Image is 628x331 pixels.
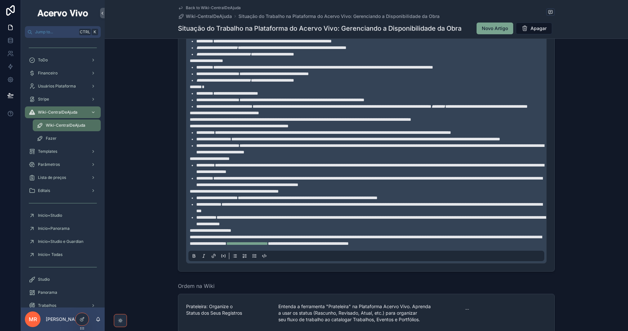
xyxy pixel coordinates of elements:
span: Início+Studio [38,213,62,218]
span: K [92,29,97,35]
span: ToDo [38,57,48,63]
span: Entenda a ferramenta "Prateleira" na Plataforma Acervo Vivo. Aprenda a usar os status (Rascunho, ... [278,303,455,323]
h1: Situação do Trabalho na Plataforma do Acervo Vivo: Gerenciando a Disponibilidade da Obra [178,24,462,33]
span: Início+Studio e Guardian [38,239,83,244]
img: App logo [36,8,89,18]
a: Usuários Plataforma [25,80,101,92]
span: Back to Wiki-CentralDeAjuda [186,5,241,10]
span: Wiki-CentralDeAjuda [186,13,232,20]
span: MR [29,315,37,323]
a: Templates [25,146,101,157]
a: Parâmetros [25,159,101,170]
a: Editais [25,185,101,197]
a: Início+Studio [25,210,101,221]
span: Apagar [531,25,547,32]
a: Back to Wiki-CentralDeAjuda [178,5,241,10]
a: ToDo [25,54,101,66]
span: Wiki-CentralDeAjuda [46,123,85,128]
a: Início+Panorama [25,223,101,234]
span: Início+Panorama [38,226,70,231]
a: Wiki-CentralDeAjuda [33,119,101,131]
span: Panorama [38,290,57,295]
span: Financeiro [38,71,58,76]
a: Lista de preços [25,172,101,183]
p: [PERSON_NAME] [46,316,83,323]
span: Prateleira: Organize o Status dos Seus Registros [186,303,270,316]
span: Ctrl [79,29,91,35]
span: Parâmetros [38,162,60,167]
a: Fazer [33,133,101,144]
span: Ordem na Wiki [178,282,215,290]
a: Panorama [25,287,101,298]
span: Trabalhos [38,303,56,308]
a: Início+ Todas [25,249,101,260]
a: Financeiro [25,67,101,79]
a: Trabalhos [25,300,101,311]
span: Novo Artigo [482,25,508,32]
span: Editais [38,188,50,193]
button: Jump to...CtrlK [25,26,101,38]
div: scrollable content [21,38,105,307]
span: Templates [38,149,57,154]
button: Apagar [516,23,552,34]
span: Jump to... [35,29,77,35]
span: Wiki-CentralDeAjuda [38,110,78,115]
span: Usuários Plataforma [38,84,76,89]
div: -- [465,306,469,312]
a: Studio [25,274,101,285]
a: Wiki-CentralDeAjuda [25,106,101,118]
span: Início+ Todas [38,252,62,257]
a: Stripe [25,93,101,105]
span: Fazer [46,136,57,141]
span: Lista de preços [38,175,66,180]
span: Studio [38,277,50,282]
button: Novo Artigo [477,23,513,34]
a: Situação do Trabalho na Plataforma do Acervo Vivo: Gerenciando a Disponibilidade da Obra [238,13,440,20]
a: Wiki-CentralDeAjuda [178,13,232,20]
span: Stripe [38,97,49,102]
a: Início+Studio e Guardian [25,236,101,247]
